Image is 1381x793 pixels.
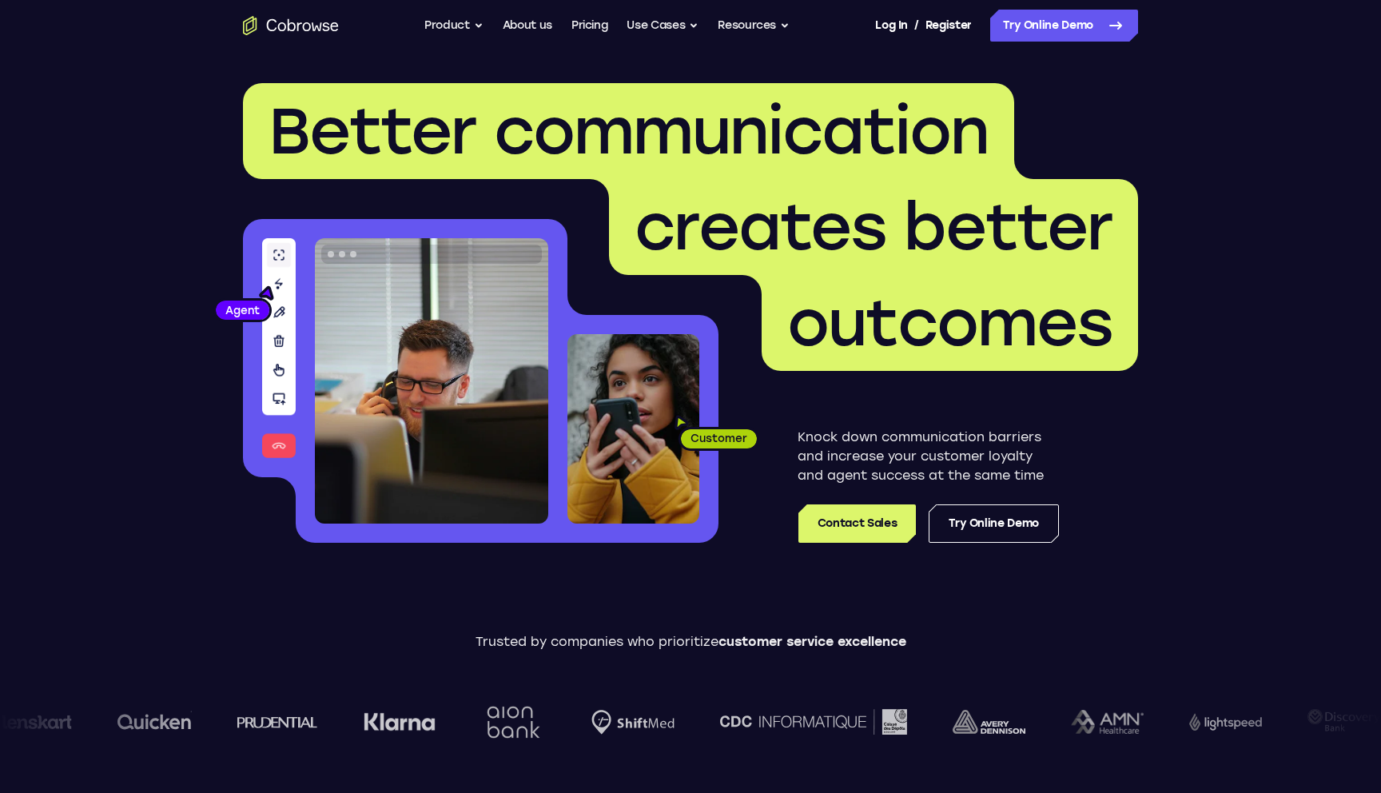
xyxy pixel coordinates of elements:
a: Register [925,10,972,42]
img: Shiftmed [591,710,674,735]
a: Try Online Demo [990,10,1138,42]
p: Knock down communication barriers and increase your customer loyalty and agent success at the sam... [798,428,1059,485]
img: CDC Informatique [719,709,906,734]
span: customer service excellence [718,634,906,649]
span: outcomes [787,285,1112,361]
span: Better communication [269,93,989,169]
a: Go to the home page [243,16,339,35]
img: avery-dennison [952,710,1025,734]
img: AMN Healthcare [1070,710,1143,735]
img: Aion Bank [480,690,545,755]
a: About us [503,10,552,42]
a: Log In [875,10,907,42]
span: / [914,16,919,35]
img: Klarna [363,712,435,731]
button: Product [424,10,484,42]
button: Resources [718,10,790,42]
img: A customer support agent talking on the phone [315,238,548,524]
a: Pricing [571,10,608,42]
a: Try Online Demo [929,504,1059,543]
img: A customer holding their phone [567,334,699,524]
a: Contact Sales [798,504,916,543]
span: creates better [635,189,1112,265]
img: prudential [237,715,317,728]
button: Use Cases [627,10,698,42]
